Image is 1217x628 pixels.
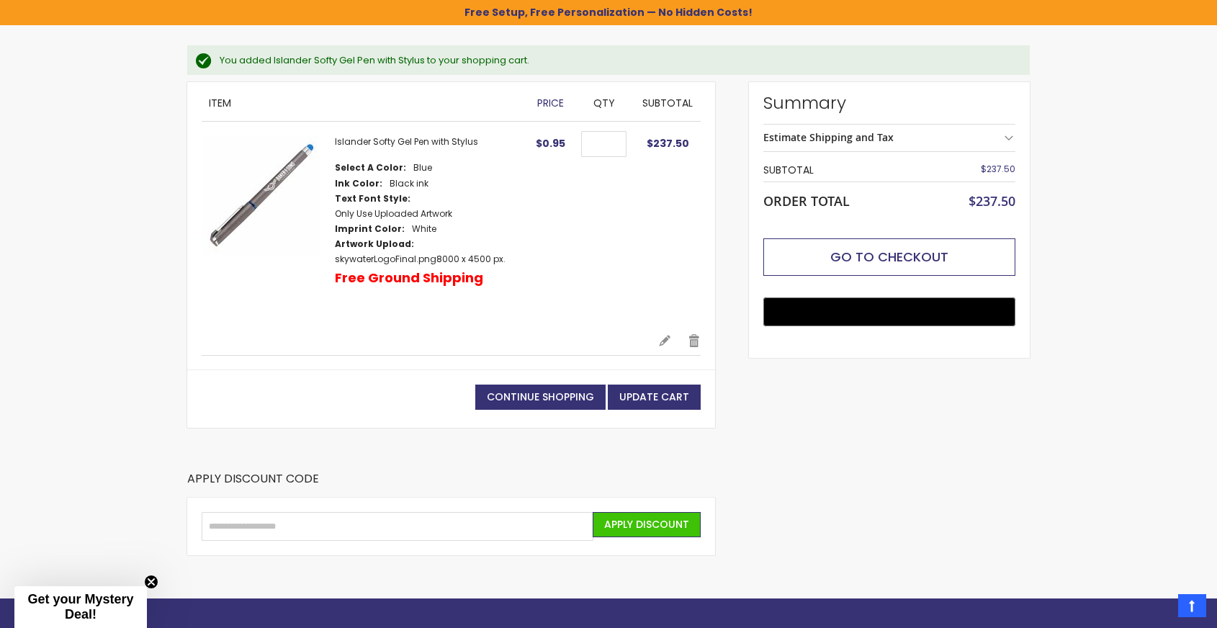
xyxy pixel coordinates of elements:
[981,163,1015,175] span: $237.50
[763,190,850,210] strong: Order Total
[536,136,565,151] span: $0.95
[647,136,689,151] span: $237.50
[27,592,133,622] span: Get your Mystery Deal!
[763,297,1015,326] button: Buy with GPay
[763,238,1015,276] button: Go to Checkout
[763,159,931,181] th: Subtotal
[335,162,406,174] dt: Select A Color
[14,586,147,628] div: Get your Mystery Deal!Close teaser
[202,136,320,255] img: Islander Softy Gel Pen with Stylus-Blue
[604,517,689,531] span: Apply Discount
[763,91,1015,115] strong: Summary
[202,136,335,319] a: Islander Softy Gel Pen with Stylus-Blue
[390,178,428,189] dd: Black ink
[642,96,693,110] span: Subtotal
[537,96,564,110] span: Price
[487,390,594,404] span: Continue Shopping
[830,248,948,266] span: Go to Checkout
[335,254,506,265] dd: 8000 x 4500 px.
[335,208,452,220] dd: Only Use Uploaded Artwork
[608,385,701,410] button: Update Cart
[475,385,606,410] a: Continue Shopping
[593,96,615,110] span: Qty
[335,238,414,250] dt: Artwork Upload
[335,269,483,287] p: Free Ground Shipping
[763,130,894,144] strong: Estimate Shipping and Tax
[335,135,478,148] a: Islander Softy Gel Pen with Stylus
[619,390,689,404] span: Update Cart
[144,575,158,589] button: Close teaser
[220,54,1015,67] div: You added Islander Softy Gel Pen with Stylus to your shopping cart.
[335,178,382,189] dt: Ink Color
[1178,594,1206,617] a: Top
[969,192,1015,210] span: $237.50
[412,223,436,235] dd: White
[335,193,410,205] dt: Text Font Style
[335,253,436,265] a: skywaterLogoFinal.png
[209,96,231,110] span: Item
[413,162,432,174] dd: Blue
[187,471,319,498] strong: Apply Discount Code
[335,223,405,235] dt: Imprint Color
